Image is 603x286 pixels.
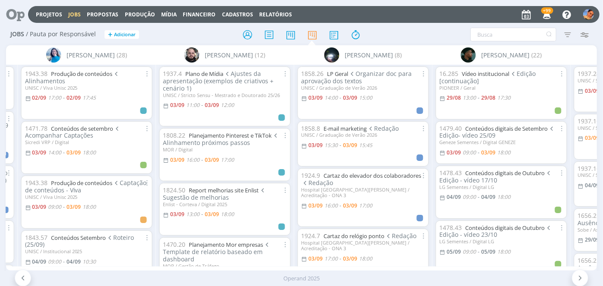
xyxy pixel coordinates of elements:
[461,47,476,63] img: K
[343,255,357,262] : 03/09
[308,94,323,101] : 03/09
[163,69,182,78] span: 1937.4
[585,236,599,243] : 29/09
[359,94,372,101] : 15:00
[66,11,83,18] button: Jobs
[163,240,186,248] span: 1470.20
[163,263,287,269] div: MOR / Gestão de Tráfego
[125,11,155,18] a: Produção
[63,259,65,264] : -
[25,85,149,91] div: UNISC / Viva Unisc 2025
[497,248,511,255] : 18:00
[440,239,563,244] div: LG Sementes / Digital LG
[25,69,120,85] span: Alinhamentos
[324,141,338,149] : 15:30
[497,149,511,156] : 18:00
[170,156,184,163] : 03/09
[578,117,600,125] span: 1937.16
[170,211,184,218] : 03/09
[301,179,333,187] span: Redação
[301,124,321,132] span: 1858.8
[25,139,149,145] div: Sicredi VRP / Digital
[32,258,46,265] : 04/09
[301,187,425,198] div: Hospital [GEOGRAPHIC_DATA][PERSON_NAME] / Acreditação - ONA 3
[463,248,476,255] : 09:00
[462,70,510,78] a: Vídeo institucional
[440,124,462,132] span: 1479.40
[183,11,216,18] a: Financeiro
[67,149,81,156] : 03/09
[201,103,203,108] : -
[63,150,65,155] : -
[481,149,495,156] : 03/09
[25,194,149,200] div: UNISC / Viva Unisc 2025
[481,248,495,255] : 05/09
[48,258,61,265] : 09:00
[84,11,121,18] button: Propostas
[463,149,476,156] : 09:00
[583,9,594,20] img: L
[324,202,338,209] : 16:00
[466,224,545,232] a: Conteúdos digitais de Outubro
[67,258,81,265] : 04/09
[531,50,542,60] span: (22)
[122,11,158,18] button: Produção
[36,11,62,18] a: Projetos
[340,256,341,261] : -
[51,234,106,242] a: Conteúdos Setembro
[205,101,219,109] : 03/09
[63,204,65,210] : -
[163,186,186,194] span: 1824.50
[68,11,81,18] a: Jobs
[117,50,127,60] span: (28)
[201,212,203,217] : -
[83,203,96,211] : 18:00
[478,195,479,200] : -
[181,11,219,18] button: Financeiro
[161,11,177,18] a: Mídia
[170,101,184,109] : 03/09
[189,186,259,194] a: Report melhorias site Enlist
[108,30,112,39] span: +
[25,69,48,78] span: 1943.38
[184,47,200,63] img: G
[51,179,113,187] a: Produção de conteúdos
[478,249,479,255] : -
[301,69,412,85] span: Organizar doc para aprovação dos textos
[163,92,287,98] div: UNISC / Stricto Sensu - Mestrado e Doutorado 25/26
[67,203,81,211] : 03/09
[440,223,552,239] span: Edição - vídeo 23/10
[481,50,530,60] span: [PERSON_NAME]
[255,50,265,60] span: (12)
[308,255,323,262] : 03/09
[301,240,425,251] div: Hospital [GEOGRAPHIC_DATA][PERSON_NAME] / Acreditação - ONA 3
[447,248,461,255] : 05/09
[25,179,147,194] span: Captação de conteúdos - Viva
[105,30,139,39] button: +Adicionar
[205,50,253,60] span: [PERSON_NAME]
[48,94,61,101] : 17:00
[159,11,179,18] button: Mídia
[324,232,385,240] a: Cartaz do relógio ponto
[324,255,338,262] : 17:00
[33,11,65,18] button: Projetos
[189,241,263,248] a: Planejamento Mor empresas
[440,139,563,145] div: Geneze Sementes / Digital GENEZE
[585,87,599,94] : 03/09
[26,31,96,38] span: / Pauta por Responsável
[163,186,267,201] span: Sugestão de melhorias
[497,94,511,101] : 17:30
[440,69,459,78] span: 16.285
[463,94,476,101] : 13:00
[221,101,234,109] : 12:00
[440,124,555,140] span: Edição- vídeo 25/09
[343,94,357,101] : 03/09
[440,184,563,190] div: LG Sementes / Digital LG
[32,94,46,101] : 02/09
[32,203,46,211] : 03/09
[163,131,186,139] span: 1808.22
[308,141,323,149] : 03/09
[345,50,393,60] span: [PERSON_NAME]
[327,70,349,78] a: LP Geral
[301,85,425,91] div: UNISC / Graduação de Verão 2026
